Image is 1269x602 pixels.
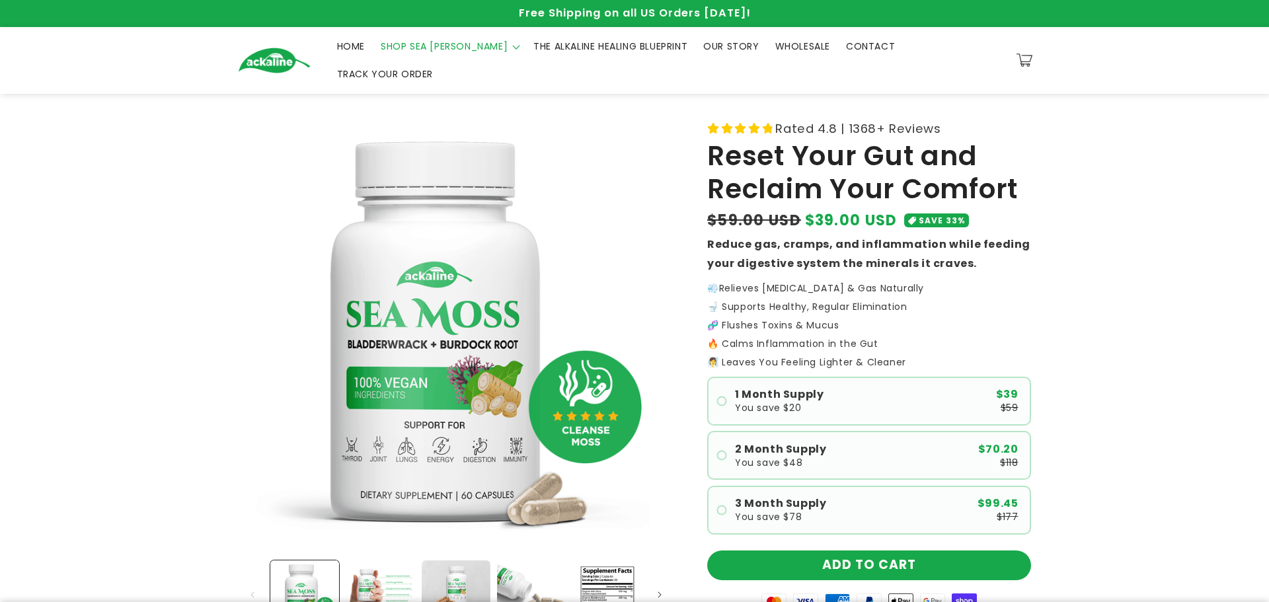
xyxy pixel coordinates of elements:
[519,5,751,20] span: Free Shipping on all US Orders [DATE]!
[373,32,525,60] summary: SHOP SEA [PERSON_NAME]
[329,60,442,88] a: TRACK YOUR ORDER
[707,550,1031,580] button: ADD TO CART
[525,32,695,60] a: THE ALKALINE HEALING BLUEPRINT
[838,32,903,60] a: CONTACT
[329,32,373,60] a: HOME
[707,357,1031,367] p: 🧖‍♀️ Leaves You Feeling Lighter & Cleaner
[735,458,802,467] span: You save $48
[238,48,311,73] img: Ackaline
[381,40,508,52] span: SHOP SEA [PERSON_NAME]
[707,209,801,231] s: $59.00 USD
[997,512,1018,521] span: $177
[1000,458,1018,467] span: $118
[775,40,830,52] span: WHOLESALE
[735,444,826,455] span: 2 Month Supply
[919,213,965,227] span: SAVE 33%
[775,118,941,139] span: Rated 4.8 | 1368+ Reviews
[703,40,759,52] span: OUR STORY
[707,237,1030,271] strong: Reduce gas, cramps, and inflammation while feeding your digestive system the minerals it craves.
[707,283,1031,348] p: Relieves [MEDICAL_DATA] & Gas Naturally 🚽 Supports Healthy, Regular Elimination 🧬 Flushes Toxins ...
[735,389,824,400] span: 1 Month Supply
[805,209,898,231] span: $39.00 USD
[533,40,687,52] span: THE ALKALINE HEALING BLUEPRINT
[846,40,895,52] span: CONTACT
[978,498,1019,509] span: $99.45
[707,139,1031,206] h1: Reset Your Gut and Reclaim Your Comfort
[735,403,801,412] span: You save $20
[707,282,719,295] strong: 💨
[767,32,838,60] a: WHOLESALE
[695,32,767,60] a: OUR STORY
[996,389,1019,400] span: $39
[337,68,434,80] span: TRACK YOUR ORDER
[735,498,826,509] span: 3 Month Supply
[337,40,365,52] span: HOME
[1001,403,1019,412] span: $59
[978,444,1019,455] span: $70.20
[735,512,802,521] span: You save $78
